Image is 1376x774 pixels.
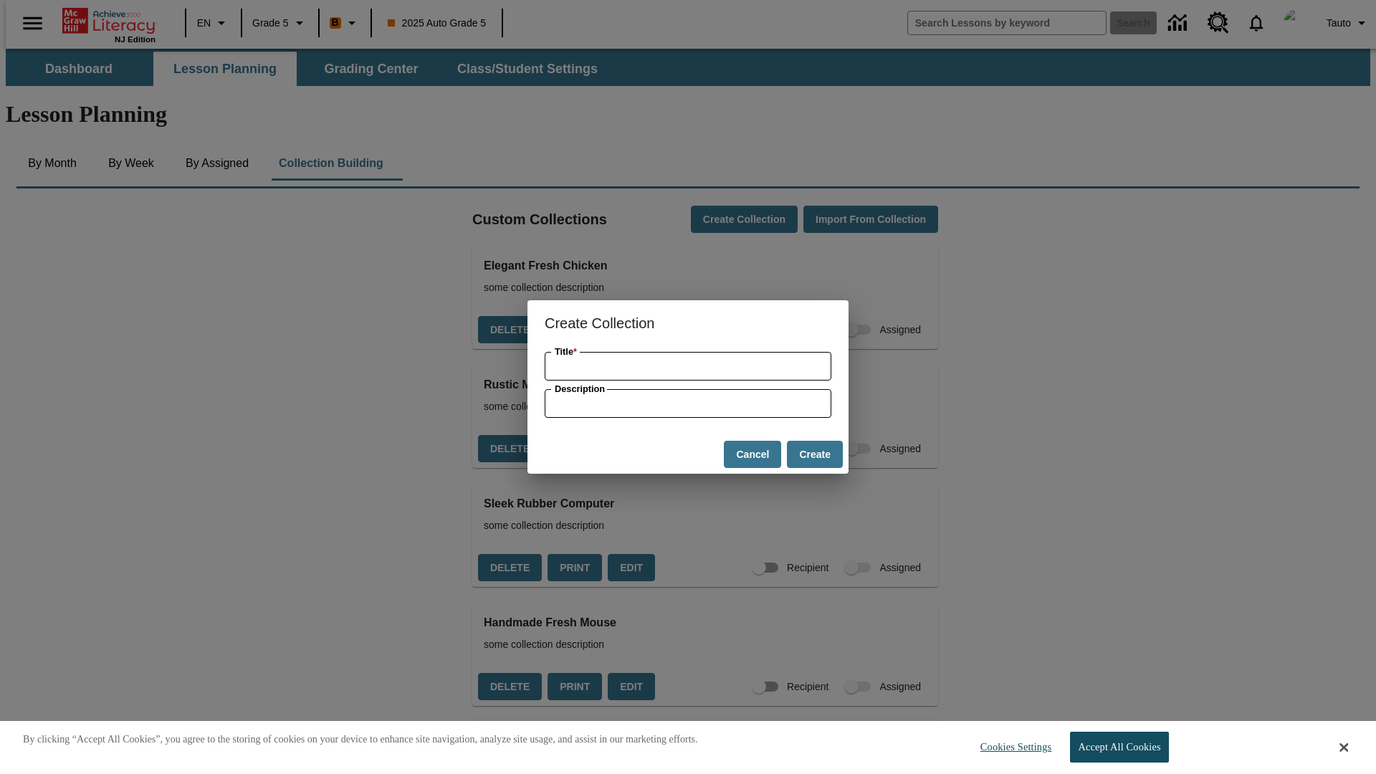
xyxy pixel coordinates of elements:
button: Close [1339,741,1348,754]
h2: Create Collection [527,300,849,346]
p: By clicking “Accept All Cookies”, you agree to the storing of cookies on your device to enhance s... [23,732,698,747]
button: Cancel [724,441,781,469]
button: Accept All Cookies [1070,732,1168,763]
button: Cookies Settings [967,732,1057,762]
label: Description [555,383,605,396]
button: Create [787,441,843,469]
label: Title [555,345,577,358]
